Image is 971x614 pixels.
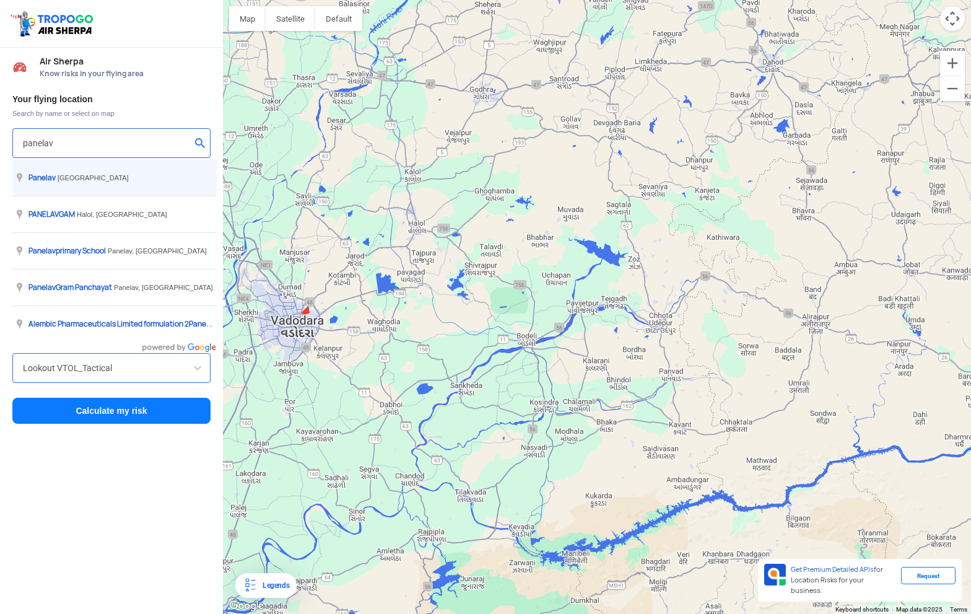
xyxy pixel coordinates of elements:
[28,209,59,219] span: PANELAV
[12,398,211,424] button: Calculate my risk
[940,76,965,101] button: Zoom out
[12,108,211,118] span: Search by name or select on map
[28,283,56,292] span: Panelav
[764,564,786,585] img: Premium APIs
[77,211,167,218] span: Halol, [GEOGRAPHIC_DATA]
[189,319,216,329] span: Panelav
[114,284,213,291] span: Panelav, [GEOGRAPHIC_DATA]
[896,606,943,613] span: Map data ©2025
[243,578,258,593] img: Legends
[266,6,315,31] button: Show satellite imagery
[23,136,191,151] input: Search your flying location
[23,361,200,375] input: Search by name or Brand
[12,95,211,103] h3: Your flying location
[940,6,965,31] button: Map camera controls
[835,605,889,614] button: Keyboard shortcuts
[229,6,266,31] button: Show street map
[40,56,211,66] span: Air Sherpa
[108,247,207,255] span: Panelav, [GEOGRAPHIC_DATA]
[226,598,267,614] img: Google
[58,174,129,182] span: [GEOGRAPHIC_DATA]
[258,578,289,593] div: Legends
[28,246,56,256] span: Panelav
[950,606,967,613] a: Terms
[226,598,267,614] a: Open this area in Google Maps (opens a new window)
[940,51,965,76] button: Zoom in
[901,567,956,584] div: Request
[28,246,108,256] span: primary School
[28,319,236,329] span: Alembic Pharmaceuticals Limited formulation 2 Plant
[9,9,97,38] img: ic_tgdronemaps.svg
[28,173,56,183] span: Panelav
[12,59,27,74] img: Risk Scores
[40,69,211,79] span: Know risks in your flying area
[28,209,77,219] span: GAM
[791,565,874,574] span: Get Premium Detailed APIs
[28,283,114,292] span: Gram Panchayat
[786,564,901,597] div: for Location Risks for your business.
